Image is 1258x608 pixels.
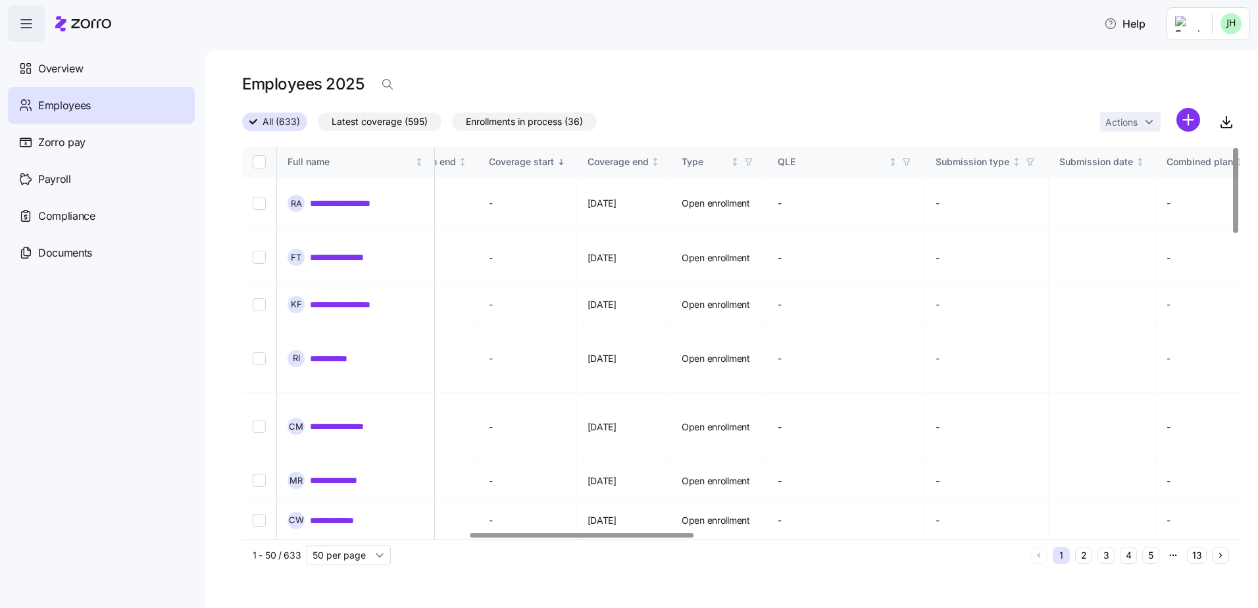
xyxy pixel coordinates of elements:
div: Not sorted [1136,157,1145,166]
input: Select record 7 [253,514,266,527]
span: - [489,298,493,311]
span: R A [291,199,302,208]
th: Full nameNot sorted [277,147,435,177]
div: Type [682,155,728,169]
a: Payroll [8,161,195,197]
span: [DATE] [588,298,616,311]
input: Select record 5 [253,420,266,433]
div: Not sorted [458,157,467,166]
div: Submission date [1059,155,1133,169]
span: All (633) [263,113,300,130]
span: - [489,251,493,265]
button: Actions [1100,112,1161,132]
button: 2 [1075,547,1092,564]
span: - [489,352,493,365]
span: Overview [38,61,83,77]
a: Employees [8,87,195,124]
a: Compliance [8,197,195,234]
button: 5 [1142,547,1159,564]
div: QLE [778,155,886,169]
td: - [767,177,925,231]
span: [DATE] [588,514,616,527]
span: Compliance [38,208,95,224]
span: Enrollments in process (36) [466,113,583,130]
span: Help [1104,16,1145,32]
div: Submission type [936,155,1009,169]
span: - [936,514,940,527]
span: - [489,514,493,527]
div: Coverage start [489,155,554,169]
span: - [1167,474,1170,488]
input: Select record 2 [253,251,266,264]
th: TypeNot sorted [671,147,767,177]
span: Actions [1105,118,1138,127]
span: - [489,197,493,210]
button: Previous page [1030,547,1047,564]
span: Latest coverage (595) [332,113,428,130]
span: - [936,197,940,210]
td: - [767,324,925,393]
div: Full name [288,155,413,169]
input: Select record 3 [253,298,266,311]
div: Sorted descending [557,157,566,166]
span: Open enrollment [682,352,750,365]
input: Select record 4 [253,352,266,365]
span: C W [289,516,304,524]
span: Open enrollment [682,420,750,434]
span: Payroll [38,171,71,188]
input: Select all records [253,155,266,168]
a: Documents [8,234,195,271]
span: K F [291,300,302,309]
span: - [1167,352,1170,365]
span: - [1167,298,1170,311]
td: - [767,461,925,501]
th: Submission typeNot sorted [925,147,1049,177]
input: Select record 6 [253,474,266,487]
span: R I [293,354,300,363]
span: C M [289,422,303,431]
button: 3 [1097,547,1115,564]
td: - [767,393,925,461]
span: - [936,352,940,365]
div: Not sorted [1012,157,1021,166]
a: Overview [8,50,195,87]
span: M R [289,476,303,485]
div: Not sorted [651,157,660,166]
span: - [936,420,940,434]
span: [DATE] [588,420,616,434]
div: Combined plan [1167,155,1233,169]
span: - [936,474,940,488]
button: Help [1094,11,1156,37]
span: Open enrollment [682,251,750,265]
span: F T [291,253,301,262]
span: - [936,251,940,265]
span: [DATE] [588,352,616,365]
th: QLENot sorted [767,147,925,177]
span: Open enrollment [682,298,750,311]
span: [DATE] [588,474,616,488]
span: 1 - 50 / 633 [253,549,301,562]
span: - [936,298,940,311]
th: Coverage endNot sorted [577,147,672,177]
span: Open enrollment [682,474,750,488]
span: - [489,474,493,488]
span: Open enrollment [682,514,750,527]
span: - [1167,514,1170,527]
span: - [1167,420,1170,434]
th: Coverage startSorted descending [478,147,577,177]
button: 4 [1120,547,1137,564]
span: - [1167,197,1170,210]
span: Documents [38,245,92,261]
input: Select record 1 [253,197,266,210]
div: Not sorted [888,157,897,166]
img: Employer logo [1175,16,1201,32]
svg: add icon [1176,108,1200,132]
td: - [767,285,925,324]
span: [DATE] [588,251,616,265]
button: 13 [1187,547,1207,564]
span: Open enrollment [682,197,750,210]
span: Zorro pay [38,134,86,151]
img: 1825ce3275ace5e53e564ba0ab736d9c [1220,13,1242,34]
span: - [489,420,493,434]
a: Zorro pay [8,124,195,161]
